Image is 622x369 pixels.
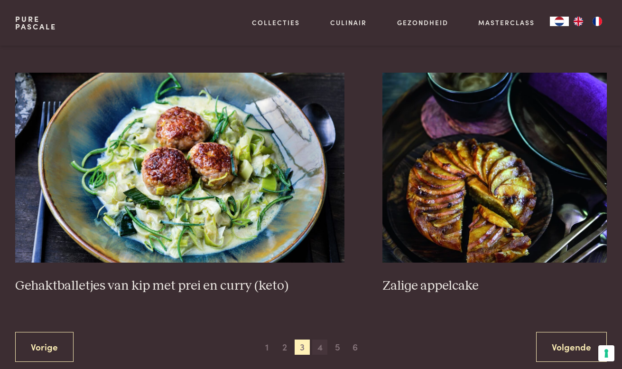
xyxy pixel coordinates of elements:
span: 5 [330,340,345,355]
h3: Zalige appelcake [382,278,607,294]
span: 1 [260,340,275,355]
span: 6 [348,340,363,355]
a: Collecties [252,18,300,28]
a: Zalige appelcake Zalige appelcake [382,73,607,294]
span: 3 [295,340,310,355]
a: Culinair [330,18,367,28]
h3: Gehaktballetjes van kip met prei en curry (keto) [15,278,344,294]
a: EN [569,17,588,26]
a: Masterclass [478,18,535,28]
img: Zalige appelcake [382,73,607,263]
a: Vorige [15,332,74,362]
img: Gehaktballetjes van kip met prei en curry (keto) [15,73,344,263]
a: FR [588,17,607,26]
a: PurePascale [15,15,56,30]
span: 2 [277,340,292,355]
a: Volgende [536,332,607,362]
aside: Language selected: Nederlands [550,17,607,26]
a: Gehaktballetjes van kip met prei en curry (keto) Gehaktballetjes van kip met prei en curry (keto) [15,73,344,294]
a: NL [550,17,569,26]
a: Gezondheid [397,18,448,28]
div: Language [550,17,569,26]
ul: Language list [569,17,607,26]
button: Uw voorkeuren voor toestemming voor trackingtechnologieën [598,345,614,361]
span: 4 [312,340,327,355]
